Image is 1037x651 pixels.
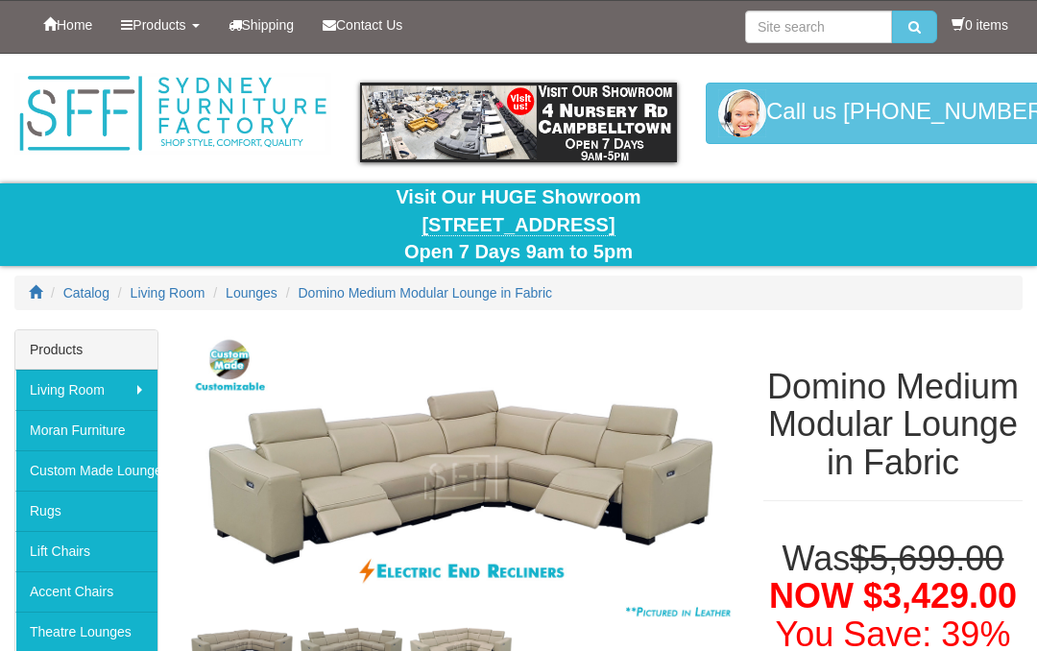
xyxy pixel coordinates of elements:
li: 0 items [952,15,1008,35]
a: Home [29,1,107,49]
a: Living Room [15,370,157,410]
del: $5,699.00 [850,539,1003,578]
h1: Domino Medium Modular Lounge in Fabric [763,368,1023,482]
a: Catalog [63,285,109,301]
a: Domino Medium Modular Lounge in Fabric [299,285,553,301]
span: Home [57,17,92,33]
a: Lift Chairs [15,531,157,571]
a: Lounges [226,285,277,301]
a: Contact Us [308,1,417,49]
a: Products [107,1,213,49]
span: Contact Us [336,17,402,33]
img: Sydney Furniture Factory [14,73,331,155]
a: Rugs [15,491,157,531]
span: Shipping [242,17,295,33]
a: Shipping [214,1,309,49]
img: showroom.gif [360,83,677,162]
input: Site search [745,11,892,43]
span: Products [133,17,185,33]
div: Visit Our HUGE Showroom Open 7 Days 9am to 5pm [14,183,1023,266]
a: Accent Chairs [15,571,157,612]
a: Living Room [131,285,205,301]
a: Custom Made Lounges [15,450,157,491]
span: NOW $3,429.00 [769,576,1017,615]
a: Moran Furniture [15,410,157,450]
div: Products [15,330,157,370]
